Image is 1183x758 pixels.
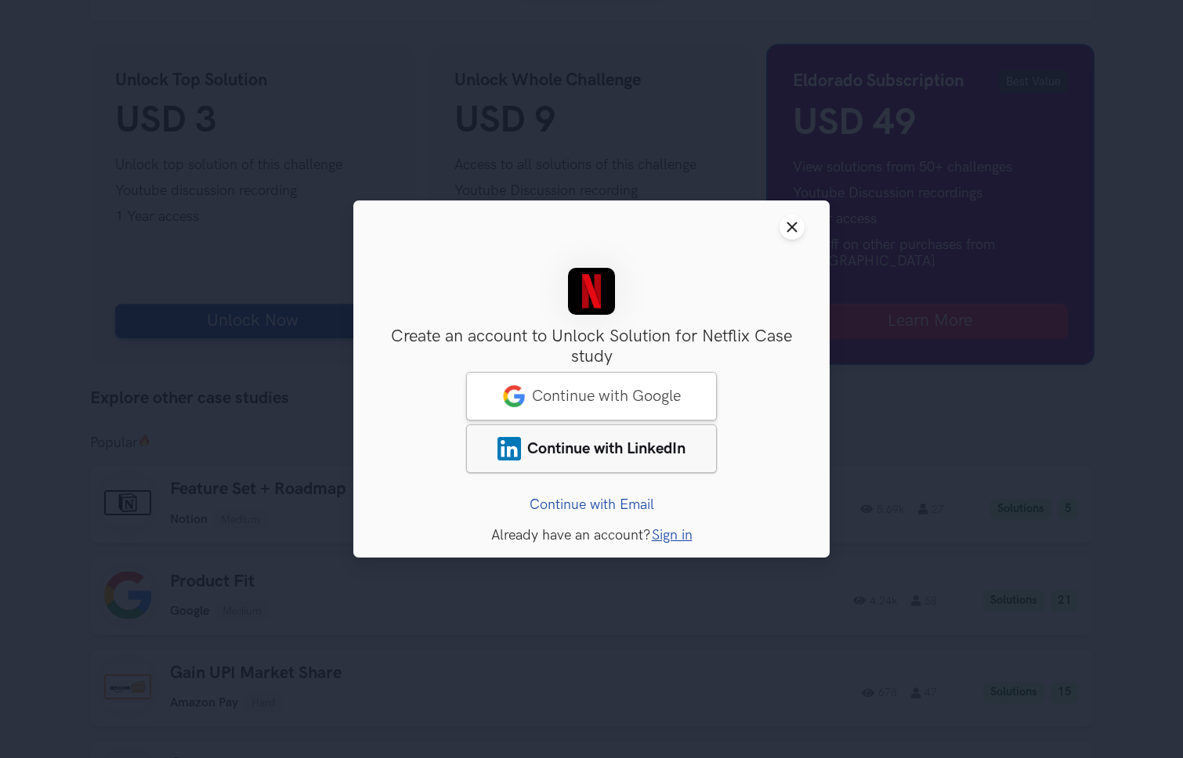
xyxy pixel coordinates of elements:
span: Continue with LinkedIn [527,439,686,458]
span: Already have an account? [491,527,650,543]
a: Sign in [652,527,693,543]
img: LinkedIn [497,437,521,460]
span: Continue with Google [532,387,681,406]
a: LinkedInContinue with LinkedIn [466,424,717,473]
a: Continue with Email [530,496,654,513]
a: googleContinue with Google [466,372,717,421]
h3: Create an account to Unlock Solution for Netflix Case study [378,327,805,368]
img: google [502,384,526,408]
